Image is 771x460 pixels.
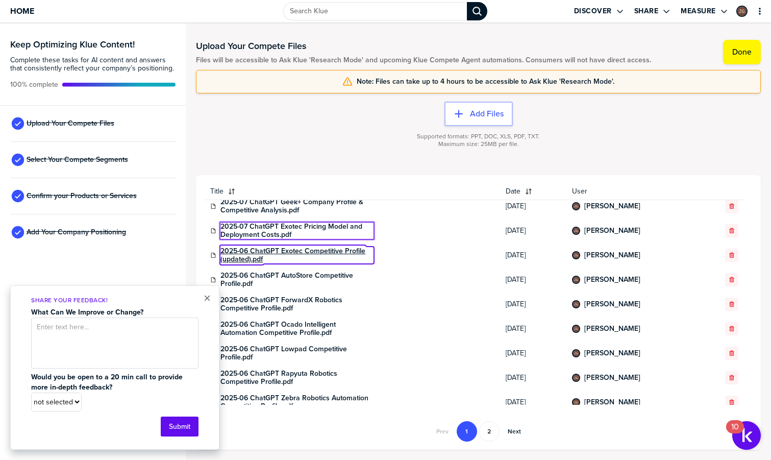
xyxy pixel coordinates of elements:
[584,325,640,333] a: [PERSON_NAME]
[572,300,580,308] div: Zaven Gabriel
[220,272,374,288] a: 2025-06 ChatGPT AutoStore Competitive Profile.pdf
[572,251,580,259] div: Zaven Gabriel
[736,6,748,17] div: Zaven Gabriel
[479,421,500,442] button: Go to page 2
[573,228,579,234] img: 6d8caa2a22e3dca0a2daee4e1ad83dab-sml.png
[220,223,374,239] a: 2025-07 ChatGPT Exotec Pricing Model and Deployment Costs.pdf
[502,421,527,442] button: Go to next page
[161,417,198,437] button: Submit
[196,56,651,64] span: Files will be accessible to Ask Klue 'Research Mode' and upcoming Klue Compete Agent automations....
[220,370,374,386] a: 2025-06 ChatGPT Rapyuta Robotics Competitive Profile.pdf
[573,350,579,356] img: 6d8caa2a22e3dca0a2daee4e1ad83dab-sml.png
[573,252,579,258] img: 6d8caa2a22e3dca0a2daee4e1ad83dab-sml.png
[31,372,185,393] strong: Would you be open to a 20 min call to provide more in-depth feedback?
[27,228,126,236] span: Add Your Company Positioning
[220,296,374,312] a: 2025-06 ChatGPT ForwardX Robotics Competitive Profile.pdf
[584,374,640,382] a: [PERSON_NAME]
[506,187,520,196] span: Date
[506,300,560,308] span: [DATE]
[732,47,752,57] label: Done
[506,325,560,333] span: [DATE]
[31,307,143,318] strong: What Can We Improve or Change?
[572,325,580,333] div: Zaven Gabriel
[573,203,579,209] img: 6d8caa2a22e3dca0a2daee4e1ad83dab-sml.png
[10,40,176,49] h3: Keep Optimizing Klue Content!
[584,227,640,235] a: [PERSON_NAME]
[573,399,579,405] img: 6d8caa2a22e3dca0a2daee4e1ad83dab-sml.png
[584,202,640,210] a: [PERSON_NAME]
[10,81,58,89] span: Active
[283,2,467,20] input: Search Klue
[584,349,640,357] a: [PERSON_NAME]
[681,7,716,16] label: Measure
[470,109,504,119] label: Add Files
[572,187,695,196] span: User
[584,251,640,259] a: [PERSON_NAME]
[506,251,560,259] span: [DATE]
[737,7,747,16] img: 6d8caa2a22e3dca0a2daee4e1ad83dab-sml.png
[731,427,739,440] div: 10
[10,56,176,72] span: Complete these tasks for AI content and answers that consistently reflect your company’s position...
[584,398,640,406] a: [PERSON_NAME]
[572,202,580,210] div: Zaven Gabriel
[584,300,640,308] a: [PERSON_NAME]
[220,321,374,337] a: 2025-06 ChatGPT Ocado Intelligent Automation Competitive Profile.pdf
[31,296,198,305] p: Share Your Feedback!
[584,276,640,284] a: [PERSON_NAME]
[506,276,560,284] span: [DATE]
[572,227,580,235] div: Zaven Gabriel
[506,398,560,406] span: [DATE]
[572,349,580,357] div: Zaven Gabriel
[210,187,223,196] span: Title
[196,40,651,52] h1: Upload Your Compete Files
[634,7,659,16] label: Share
[573,277,579,283] img: 6d8caa2a22e3dca0a2daee4e1ad83dab-sml.png
[572,374,580,382] div: Zaven Gabriel
[220,394,374,410] a: 2025-06 ChatGPT Zebra Robotics Automation Competitive Profile.pdf
[467,2,487,20] div: Search Klue
[572,398,580,406] div: Zaven Gabriel
[429,421,528,442] nav: Pagination Navigation
[573,375,579,381] img: 6d8caa2a22e3dca0a2daee4e1ad83dab-sml.png
[572,276,580,284] div: Zaven Gabriel
[220,345,374,361] a: 2025-06 ChatGPT Lowpad Competitive Profile.pdf
[27,192,137,200] span: Confirm your Products or Services
[506,374,560,382] span: [DATE]
[417,133,540,140] span: Supported formats: PPT, DOC, XLS, PDF, TXT.
[10,7,34,15] span: Home
[204,292,211,304] button: Close
[506,349,560,357] span: [DATE]
[220,198,374,214] a: 2025-07 ChatGPT Geek+ Company Profile & Competitive Analysis.pdf
[27,156,128,164] span: Select Your Compete Segments
[220,247,374,263] a: 2025-06 ChatGPT Exotec Competitive Profile (updated).pdf
[357,78,614,86] span: Note: Files can take up to 4 hours to be accessible to Ask Klue 'Research Mode'.
[574,7,612,16] label: Discover
[506,227,560,235] span: [DATE]
[506,202,560,210] span: [DATE]
[438,140,519,148] span: Maximum size: 25MB per file.
[732,421,761,450] button: Open Resource Center, 10 new notifications
[735,5,749,18] a: Edit Profile
[573,326,579,332] img: 6d8caa2a22e3dca0a2daee4e1ad83dab-sml.png
[573,301,579,307] img: 6d8caa2a22e3dca0a2daee4e1ad83dab-sml.png
[430,421,455,442] button: Go to previous page
[27,119,114,128] span: Upload Your Compete Files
